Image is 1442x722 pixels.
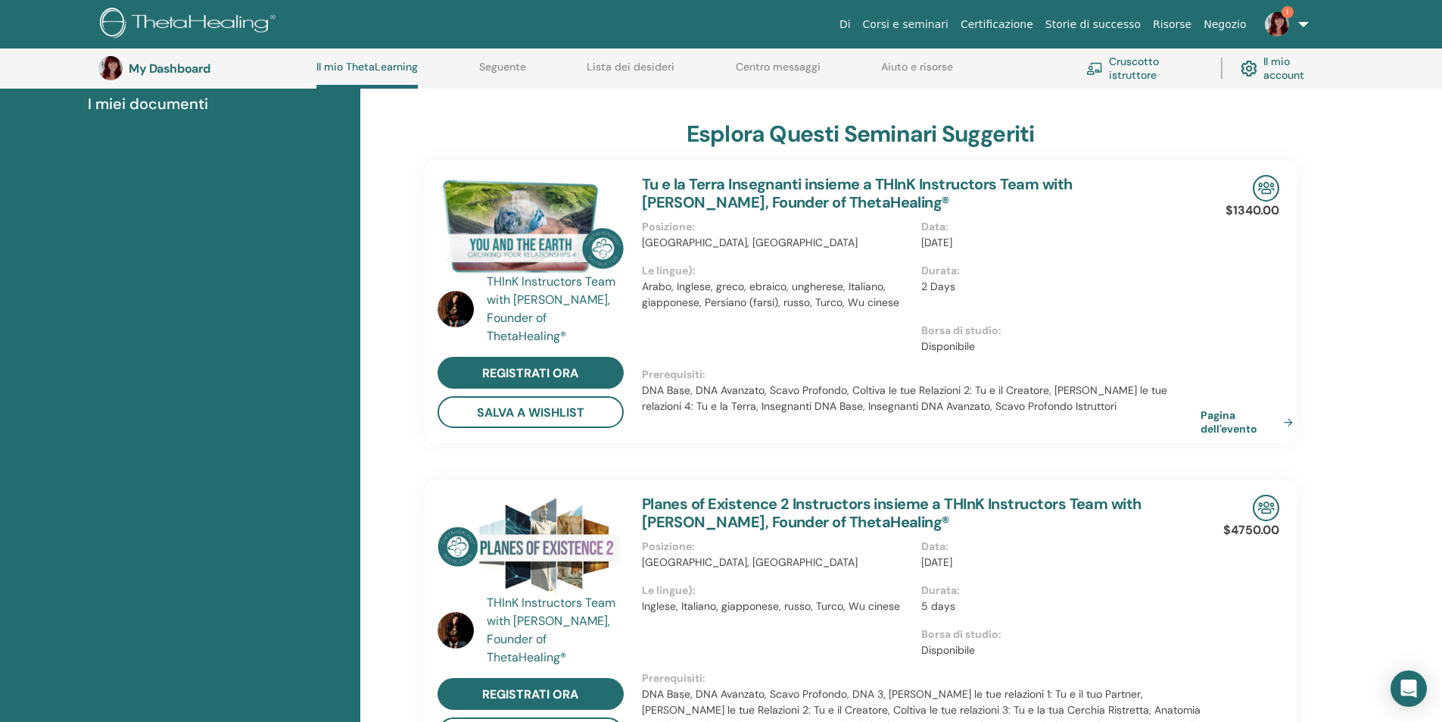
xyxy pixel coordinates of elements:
a: Il mio ThetaLearning [316,61,418,89]
p: Le lingue) : [642,583,912,599]
p: 5 days [921,599,1191,614]
a: Centro messaggi [736,61,821,85]
button: Salva a Wishlist [438,396,624,428]
img: default.png [1265,12,1289,36]
p: [DATE] [921,235,1191,251]
p: Prerequisiti : [642,367,1201,383]
p: [GEOGRAPHIC_DATA], [GEOGRAPHIC_DATA] [642,235,912,251]
img: In-Person Seminar [1253,495,1279,521]
h3: My Dashboard [129,61,280,76]
p: Durata : [921,583,1191,599]
img: default.png [98,56,123,80]
p: Data : [921,219,1191,235]
p: Disponibile [921,642,1191,658]
p: Prerequisiti : [642,670,1201,686]
p: Posizione : [642,539,912,555]
p: Borsa di studio : [921,323,1191,339]
p: Disponibile [921,339,1191,355]
a: Risorse [1147,11,1198,39]
img: Planes of Existence 2 Instructors [438,495,624,599]
a: Corsi e seminari [857,11,955,39]
a: Tu e la Terra Insegnanti insieme a THInK Instructors Team with [PERSON_NAME], Founder of ThetaHea... [642,174,1073,212]
p: Le lingue) : [642,263,912,279]
span: Registrati ora [482,365,578,381]
p: $4750.00 [1223,521,1279,539]
p: Arabo, Inglese, greco, ebraico, ungherese, Italiano, giapponese, Persiano (farsi), russo, Turco, ... [642,279,912,311]
a: Certificazione [955,11,1039,39]
p: Inglese, Italiano, giapponese, russo, Turco, Wu cinese [642,599,912,614]
p: Data : [921,539,1191,555]
span: 1 [1282,6,1294,18]
p: DNA Base, DNA Avanzato, Scavo Profondo, Coltiva le tue Relazioni 2: Tu e il Creatore, [PERSON_NAM... [642,383,1201,414]
a: Il mio account [1241,52,1328,85]
a: Cruscotto istruttore [1086,52,1203,85]
h3: Esplora questi seminari suggeriti [687,120,1035,148]
a: Negozio [1198,11,1252,39]
a: Di [833,11,857,39]
p: Durata : [921,263,1191,279]
p: Posizione : [642,219,912,235]
span: Registrati ora [482,686,578,702]
p: $1340.00 [1226,202,1279,220]
img: Tu e la Terra Insegnanti [438,175,624,277]
p: Borsa di studio : [921,627,1191,642]
a: Storie di successo [1039,11,1147,39]
a: THInK Instructors Team with [PERSON_NAME], Founder of ThetaHealing® [487,594,627,667]
a: Registrati ora [438,678,624,710]
span: I miei documenti [88,92,208,115]
img: cog.svg [1241,57,1257,81]
a: Aiuto e risorse [881,61,953,85]
a: Pagina dell'evento [1201,408,1299,436]
img: logo.png [100,8,281,42]
img: In-Person Seminar [1253,175,1279,202]
p: [DATE] [921,555,1191,570]
img: default.jpg [438,612,474,649]
a: Lista dei desideri [587,61,674,85]
div: Open Intercom Messenger [1391,670,1427,707]
p: 2 Days [921,279,1191,295]
img: default.jpg [438,291,474,327]
p: [GEOGRAPHIC_DATA], [GEOGRAPHIC_DATA] [642,555,912,570]
a: Registrati ora [438,357,624,389]
img: chalkboard-teacher.svg [1086,62,1103,75]
a: Seguente [479,61,526,85]
a: THInK Instructors Team with [PERSON_NAME], Founder of ThetaHealing® [487,273,627,345]
a: Planes of Existence 2 Instructors insieme a THInK Instructors Team with [PERSON_NAME], Founder of... [642,494,1141,532]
